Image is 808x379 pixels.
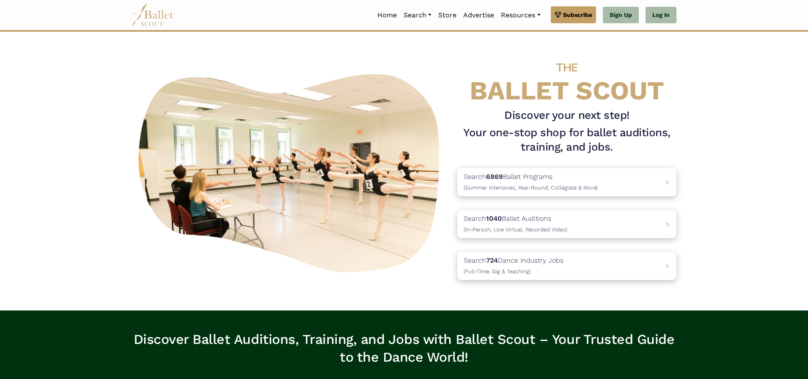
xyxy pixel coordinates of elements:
[400,6,435,24] a: Search
[457,210,676,238] a: Search1040Ballet Auditions(In-Person, Live Virtual, Recorded Video) >
[497,6,544,24] a: Resources
[665,178,670,186] span: >
[556,60,577,74] span: THE
[555,10,561,19] img: gem.svg
[603,7,639,24] a: Sign Up
[464,226,567,233] span: (In-Person, Live Virtual, Recorded Video)
[464,268,531,275] span: (Full-Time, Gig & Teaching)
[457,49,676,105] h4: BALLET SCOUT
[464,184,598,191] span: (Summer Intensives, Year-Round, Collegiate & More)
[374,6,400,24] a: Home
[464,255,563,277] p: Search Dance Industry Jobs
[457,168,676,196] a: Search6869Ballet Programs(Summer Intensives, Year-Round, Collegiate & More)>
[132,65,451,277] img: A group of ballerinas talking to each other in a ballet studio
[457,108,676,123] h3: Discover your next step!
[486,214,502,222] b: 1040
[132,331,676,366] h3: Discover Ballet Auditions, Training, and Jobs with Ballet Scout – Your Trusted Guide to the Dance...
[665,262,670,270] span: >
[563,10,592,19] span: Subscribe
[435,6,460,24] a: Store
[486,256,498,264] b: 724
[460,6,497,24] a: Advertise
[665,220,670,228] span: >
[464,213,567,235] p: Search Ballet Auditions
[457,126,676,154] h1: Your one-stop shop for ballet auditions, training, and jobs.
[464,171,598,193] p: Search Ballet Programs
[486,173,503,181] b: 6869
[457,252,676,280] a: Search724Dance Industry Jobs(Full-Time, Gig & Teaching) >
[551,6,596,23] a: Subscribe
[646,7,676,24] a: Log In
